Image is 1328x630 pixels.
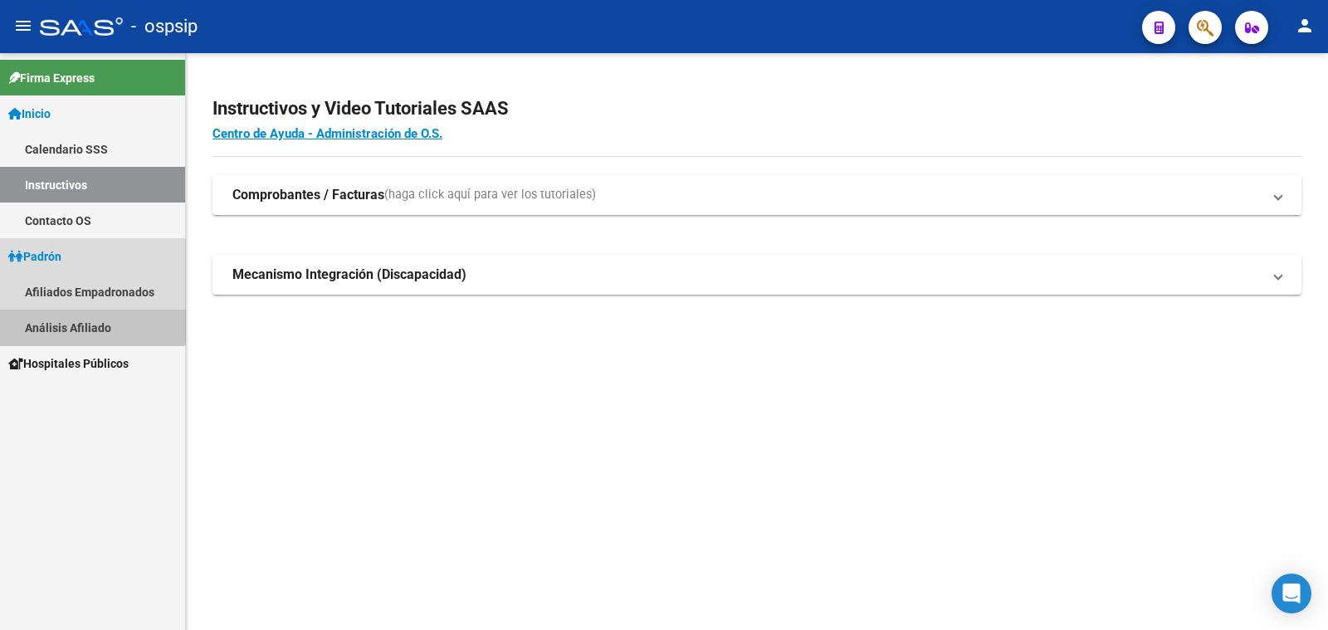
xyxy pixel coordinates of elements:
div: Open Intercom Messenger [1272,574,1311,613]
mat-icon: menu [13,16,33,36]
span: (haga click aquí para ver los tutoriales) [384,186,596,204]
strong: Comprobantes / Facturas [232,186,384,204]
span: Firma Express [8,69,95,87]
mat-expansion-panel-header: Comprobantes / Facturas(haga click aquí para ver los tutoriales) [212,175,1301,215]
span: Padrón [8,247,61,266]
span: Inicio [8,105,51,123]
span: Hospitales Públicos [8,354,129,373]
a: Centro de Ayuda - Administración de O.S. [212,126,442,141]
strong: Mecanismo Integración (Discapacidad) [232,266,466,284]
mat-icon: person [1295,16,1315,36]
span: - ospsip [131,8,198,45]
h2: Instructivos y Video Tutoriales SAAS [212,93,1301,125]
mat-expansion-panel-header: Mecanismo Integración (Discapacidad) [212,255,1301,295]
